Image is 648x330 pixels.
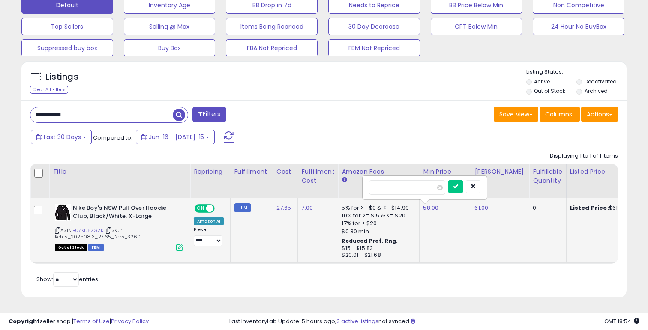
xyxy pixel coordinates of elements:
button: Filters [192,107,226,122]
button: Suppressed buy box [21,39,113,56]
a: Privacy Policy [111,317,149,325]
div: Clear All Filters [30,86,68,94]
a: 7.00 [301,204,313,212]
strong: Copyright [9,317,40,325]
div: 5% for >= $0 & <= $14.99 [342,204,413,212]
span: Jun-16 - [DATE]-15 [149,133,204,141]
a: Terms of Use [73,317,110,325]
div: 17% for > $20 [342,220,413,227]
div: $20.01 - $21.68 [342,252,413,259]
span: Columns [545,110,572,119]
span: Show: entries [36,275,98,283]
span: Last 30 Days [44,133,81,141]
span: 2025-08-15 18:54 GMT [604,317,639,325]
div: Last InventoryLab Update: 5 hours ago, not synced. [229,318,639,326]
div: $61.00 [570,204,641,212]
a: 27.65 [276,204,291,212]
button: FBM Not Repriced [328,39,420,56]
div: Listed Price [570,167,644,176]
button: Columns [540,107,580,122]
span: All listings that are currently out of stock and unavailable for purchase on Amazon [55,244,87,251]
button: Actions [581,107,618,122]
a: B07KD8ZG2K [72,227,103,234]
b: Reduced Prof. Rng. [342,237,398,244]
span: OFF [213,205,227,212]
div: $0.30 min [342,228,413,235]
div: Amazon Fees [342,167,416,176]
div: Fulfillment Cost [301,167,334,185]
div: Displaying 1 to 1 of 1 items [550,152,618,160]
button: Items Being Repriced [226,18,318,35]
button: 30 Day Decrease [328,18,420,35]
label: Active [534,78,550,85]
div: Preset: [194,227,224,246]
div: $15 - $15.83 [342,245,413,252]
button: Last 30 Days [31,130,92,144]
button: Top Sellers [21,18,113,35]
small: Amazon Fees. [342,176,347,184]
div: seller snap | | [9,318,149,326]
a: 61.00 [474,204,488,212]
small: FBM [234,203,251,212]
button: FBA Not Repriced [226,39,318,56]
div: Amazon AI [194,217,224,225]
h5: Listings [45,71,78,83]
div: Title [53,167,186,176]
label: Out of Stock [534,87,565,95]
label: Deactivated [585,78,617,85]
div: 0 [533,204,559,212]
p: Listing States: [526,68,627,76]
button: Jun-16 - [DATE]-15 [136,130,215,144]
div: Fulfillable Quantity [533,167,562,185]
b: Nike Boy's NSW Pull Over Hoodie Club, Black/White, X-Large [73,204,177,222]
button: Save View [494,107,538,122]
button: Buy Box [124,39,216,56]
div: 10% for >= $15 & <= $20 [342,212,413,220]
a: 3 active listings [336,317,378,325]
div: Cost [276,167,294,176]
button: 24 Hour No BuyBox [533,18,624,35]
div: [PERSON_NAME] [474,167,525,176]
button: Selling @ Max [124,18,216,35]
img: 41bvayZNsfL._SL40_.jpg [55,204,71,221]
label: Archived [585,87,608,95]
span: ON [195,205,206,212]
button: CPT Below Min [431,18,522,35]
a: 58.00 [423,204,438,212]
span: FBM [88,244,104,251]
b: Listed Price: [570,204,609,212]
span: | SKU: Kohls_20250813_27.65_New_3260 [55,227,141,240]
div: Min Price [423,167,467,176]
span: Compared to: [93,134,132,142]
div: Repricing [194,167,227,176]
div: ASIN: [55,204,183,250]
div: Fulfillment [234,167,269,176]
